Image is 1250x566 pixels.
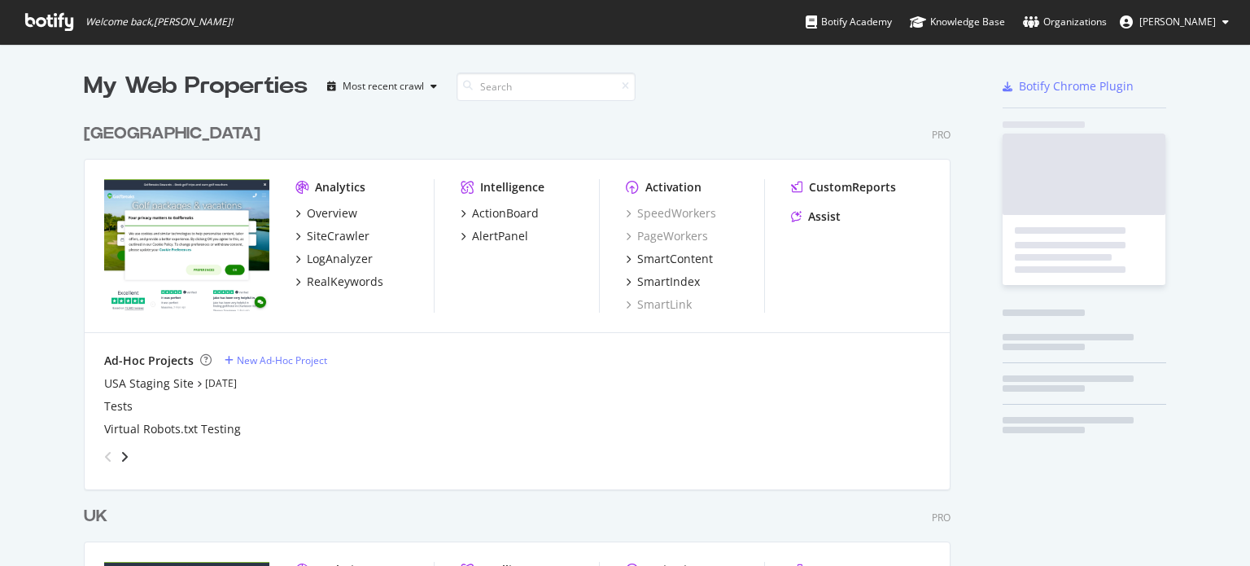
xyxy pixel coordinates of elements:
[307,251,373,267] div: LogAnalyzer
[461,228,528,244] a: AlertPanel
[932,511,951,524] div: Pro
[104,179,269,311] img: www.golfbreaks.com/en-us/
[84,505,114,529] a: UK
[104,375,194,392] a: USA Staging Site
[472,228,528,244] div: AlertPanel
[321,73,444,99] button: Most recent crawl
[104,421,241,437] a: Virtual Robots.txt Testing
[237,353,327,367] div: New Ad-Hoc Project
[225,353,327,367] a: New Ad-Hoc Project
[307,205,357,222] div: Overview
[84,505,107,529] div: UK
[307,274,383,290] div: RealKeywords
[910,14,1005,30] div: Knowledge Base
[626,274,700,290] a: SmartIndex
[307,228,369,244] div: SiteCrawler
[85,15,233,29] span: Welcome back, [PERSON_NAME] !
[295,205,357,222] a: Overview
[104,398,133,415] a: Tests
[84,70,308,103] div: My Web Properties
[626,228,708,244] a: PageWorkers
[809,179,896,195] div: CustomReports
[205,376,237,390] a: [DATE]
[1003,78,1134,94] a: Botify Chrome Plugin
[626,296,692,313] a: SmartLink
[1139,15,1216,29] span: Tom Duncombe
[808,208,841,225] div: Assist
[461,205,539,222] a: ActionBoard
[645,179,701,195] div: Activation
[98,444,119,470] div: angle-left
[637,274,700,290] div: SmartIndex
[457,72,636,101] input: Search
[626,251,713,267] a: SmartContent
[806,14,892,30] div: Botify Academy
[1107,9,1242,35] button: [PERSON_NAME]
[119,449,130,465] div: angle-right
[480,179,544,195] div: Intelligence
[104,353,194,369] div: Ad-Hoc Projects
[791,208,841,225] a: Assist
[84,122,267,146] a: [GEOGRAPHIC_DATA]
[315,179,365,195] div: Analytics
[343,81,424,91] div: Most recent crawl
[84,122,260,146] div: [GEOGRAPHIC_DATA]
[1019,78,1134,94] div: Botify Chrome Plugin
[791,179,896,195] a: CustomReports
[295,274,383,290] a: RealKeywords
[472,205,539,222] div: ActionBoard
[295,228,369,244] a: SiteCrawler
[637,251,713,267] div: SmartContent
[1023,14,1107,30] div: Organizations
[626,205,716,222] a: SpeedWorkers
[295,251,373,267] a: LogAnalyzer
[932,128,951,142] div: Pro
